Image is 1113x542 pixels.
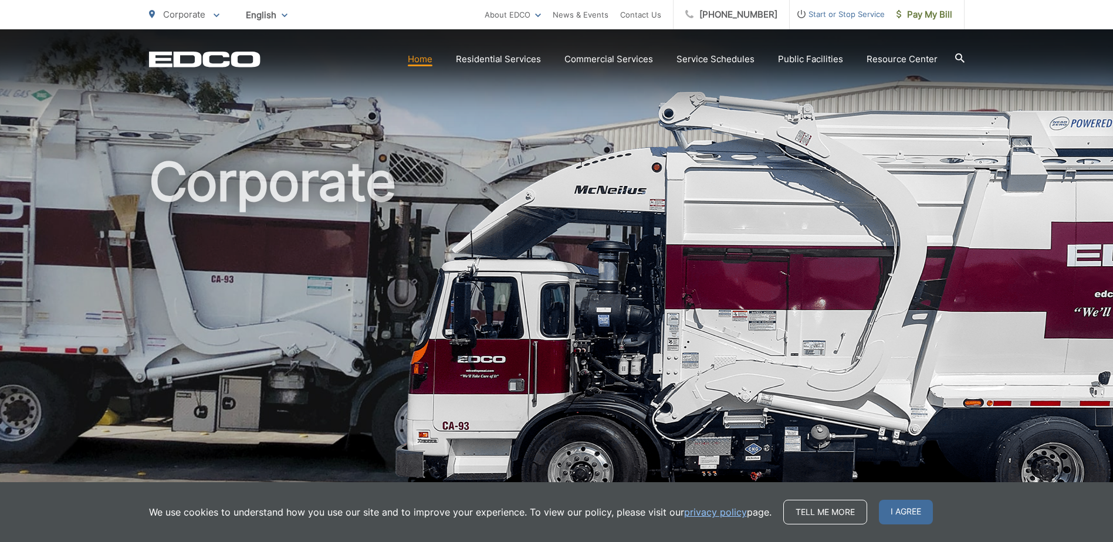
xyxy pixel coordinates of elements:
a: Home [408,52,432,66]
a: Residential Services [456,52,541,66]
p: We use cookies to understand how you use our site and to improve your experience. To view our pol... [149,505,772,519]
a: Commercial Services [564,52,653,66]
span: Corporate [163,9,205,20]
a: privacy policy [684,505,747,519]
h1: Corporate [149,153,965,524]
span: Pay My Bill [897,8,952,22]
a: Resource Center [867,52,938,66]
a: Tell me more [783,500,867,524]
span: I agree [879,500,933,524]
a: EDCD logo. Return to the homepage. [149,51,261,67]
a: Service Schedules [676,52,755,66]
a: Contact Us [620,8,661,22]
a: Public Facilities [778,52,843,66]
span: English [237,5,296,25]
a: News & Events [553,8,608,22]
a: About EDCO [485,8,541,22]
